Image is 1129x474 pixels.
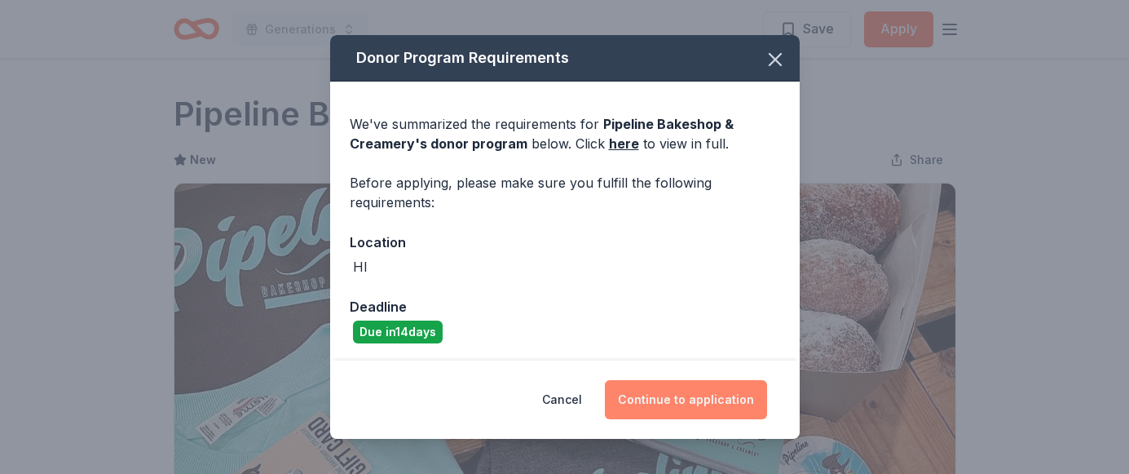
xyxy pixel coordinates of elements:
[353,257,368,277] div: HI
[350,114,780,153] div: We've summarized the requirements for below. Click to view in full.
[609,134,639,153] a: here
[350,173,780,212] div: Before applying, please make sure you fulfill the following requirements:
[330,35,800,82] div: Donor Program Requirements
[350,296,780,317] div: Deadline
[353,321,443,343] div: Due in 14 days
[605,380,767,419] button: Continue to application
[542,380,582,419] button: Cancel
[350,232,780,253] div: Location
